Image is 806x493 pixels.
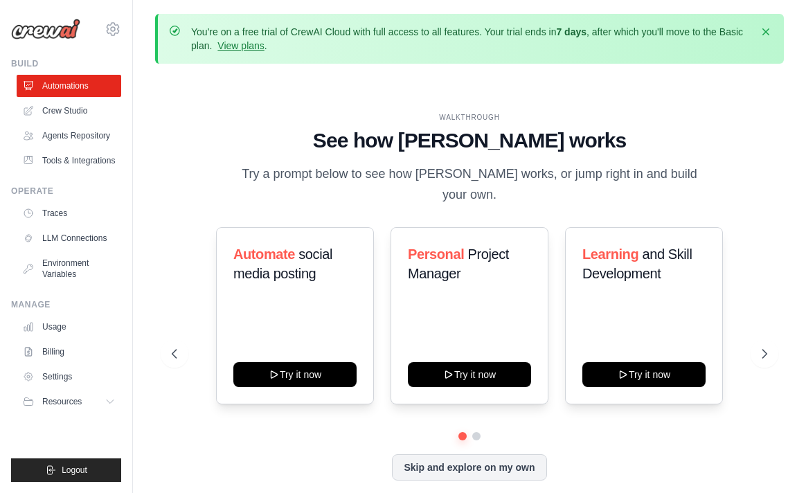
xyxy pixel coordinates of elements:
[237,164,702,205] p: Try a prompt below to see how [PERSON_NAME] works, or jump right in and build your own.
[17,366,121,388] a: Settings
[191,25,751,53] p: You're on a free trial of CrewAI Cloud with full access to all features. Your trial ends in , aft...
[17,391,121,413] button: Resources
[582,362,706,387] button: Try it now
[11,458,121,482] button: Logout
[17,125,121,147] a: Agents Repository
[17,150,121,172] a: Tools & Integrations
[556,26,586,37] strong: 7 days
[42,396,82,407] span: Resources
[62,465,87,476] span: Logout
[17,100,121,122] a: Crew Studio
[408,247,509,281] span: Project Manager
[408,247,464,262] span: Personal
[217,40,264,51] a: View plans
[11,186,121,197] div: Operate
[17,252,121,285] a: Environment Variables
[17,341,121,363] a: Billing
[17,75,121,97] a: Automations
[392,454,546,481] button: Skip and explore on my own
[582,247,692,281] span: and Skill Development
[233,247,295,262] span: Automate
[11,19,80,39] img: Logo
[582,247,638,262] span: Learning
[172,112,767,123] div: WALKTHROUGH
[233,247,332,281] span: social media posting
[17,202,121,224] a: Traces
[172,128,767,153] h1: See how [PERSON_NAME] works
[233,362,357,387] button: Try it now
[11,58,121,69] div: Build
[11,299,121,310] div: Manage
[17,316,121,338] a: Usage
[17,227,121,249] a: LLM Connections
[408,362,531,387] button: Try it now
